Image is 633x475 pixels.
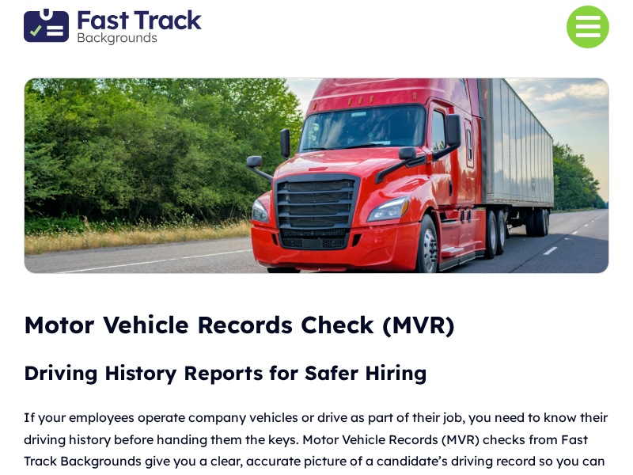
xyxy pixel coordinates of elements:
span: Motor Vehicle Records Check (MVR) [24,310,455,340]
img: Motor Vehicle Report [25,78,608,273]
span: Driving History Reports for Safer Hiring [24,360,427,385]
a: Fast Track Backgrounds Logo [24,7,202,24]
a: Link to # [567,6,609,48]
img: Fast Track Backgrounds Logo [24,9,202,45]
